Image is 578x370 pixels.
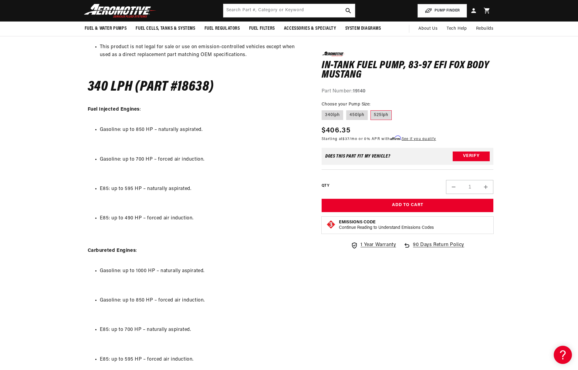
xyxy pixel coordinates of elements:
span: $37 [343,137,350,141]
p: : [88,98,306,122]
a: See if you qualify - Learn more about Affirm Financing (opens in modal) [402,137,436,141]
h4: 340 LPH (Part #18638) [88,81,306,93]
summary: Rebuilds [472,22,498,36]
li: Gasoline: up to 700 HP – forced air induction. [100,156,306,164]
input: Search by Part Number, Category or Keyword [223,4,355,17]
summary: Fuel Regulators [200,22,245,36]
span: $406.35 [322,125,350,136]
li: Gasoline: up to 1000 HP – naturally aspirated. [100,267,306,275]
summary: Fuel & Water Pumps [80,22,131,36]
button: Emissions CodeContinue Reading to Understand Emissions Codes [339,220,434,231]
button: PUMP FINDER [417,4,467,18]
summary: Tech Help [442,22,471,36]
label: 525lph [370,110,392,120]
span: Tech Help [447,25,467,32]
summary: Accessories & Specialty [279,22,341,36]
span: System Diagrams [345,25,381,32]
li: E85: up to 595 HP – naturally aspirated. [100,185,306,193]
strong: Emissions Code [339,220,376,225]
li: E85: up to 700 HP – naturally aspirated. [100,326,306,334]
span: About Us [418,26,438,31]
img: Emissions code [326,220,336,229]
label: 340lph [322,110,343,120]
span: Fuel Regulators [204,25,240,32]
label: 450lph [346,110,368,120]
a: 90 Days Return Policy [403,241,464,255]
span: Fuel Cells, Tanks & Systems [136,25,195,32]
summary: System Diagrams [341,22,386,36]
button: search button [342,4,355,17]
img: Aeromotive [82,4,158,18]
span: Accessories & Specialty [284,25,336,32]
strong: 19140 [353,88,366,93]
summary: Fuel Cells, Tanks & Systems [131,22,200,36]
strong: Carbureted Engines [88,248,136,253]
div: Does This part fit My vehicle? [325,154,390,158]
li: Gasoline: up to 850 HP – forced air induction. [100,297,306,305]
h1: In-Tank Fuel Pump, 83-97 EFI Fox Body Mustang [322,61,494,80]
span: Fuel Filters [249,25,275,32]
button: Verify [453,151,490,161]
p: Continue Reading to Understand Emissions Codes [339,225,434,231]
span: 1 Year Warranty [360,241,396,249]
li: E85: up to 595 HP – forced air induction. [100,356,306,364]
p: : [88,232,306,262]
strong: Fuel Injected Engines [88,107,140,112]
legend: Choose your Pump Size: [322,101,371,108]
button: Add to Cart [322,198,494,212]
span: Affirm [390,135,401,140]
summary: Fuel Filters [245,22,279,36]
a: About Us [414,22,442,36]
span: Fuel & Water Pumps [85,25,127,32]
li: E85: up to 490 HP – forced air induction. [100,215,306,222]
p: Starting at /mo or 0% APR with . [322,136,436,142]
li: This product is not legal for sale or use on emission-controlled vehicles except when used as a d... [100,43,306,59]
span: Rebuilds [476,25,494,32]
span: 90 Days Return Policy [413,241,464,255]
a: 1 Year Warranty [351,241,396,249]
label: QTY [322,183,329,188]
li: Gasoline: up to 850 HP – naturally aspirated. [100,126,306,134]
div: Part Number: [322,87,494,95]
